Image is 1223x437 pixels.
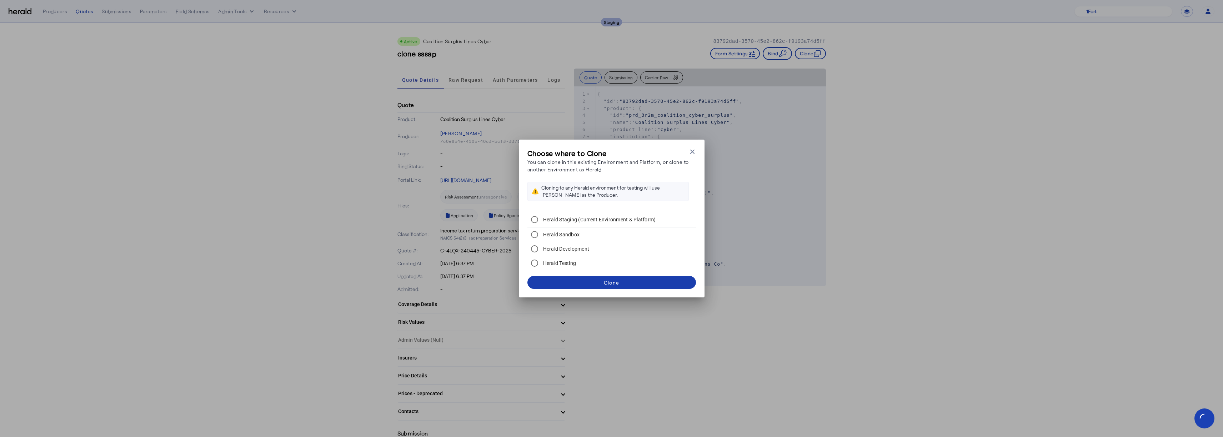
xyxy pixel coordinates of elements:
label: Herald Sandbox [542,231,580,238]
label: Herald Development [542,245,590,252]
label: Herald Staging (Current Environment & Platform) [542,216,656,223]
p: You can clone in this existing Environment and Platform, or clone to another Environment as Herald [527,158,689,173]
div: Clone [604,279,619,286]
div: Cloning to any Herald environment for testing will use [PERSON_NAME] as the Producer. [541,184,684,199]
label: Herald Testing [542,260,576,267]
button: Clone [527,276,696,289]
h3: Choose where to Clone [527,148,689,158]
